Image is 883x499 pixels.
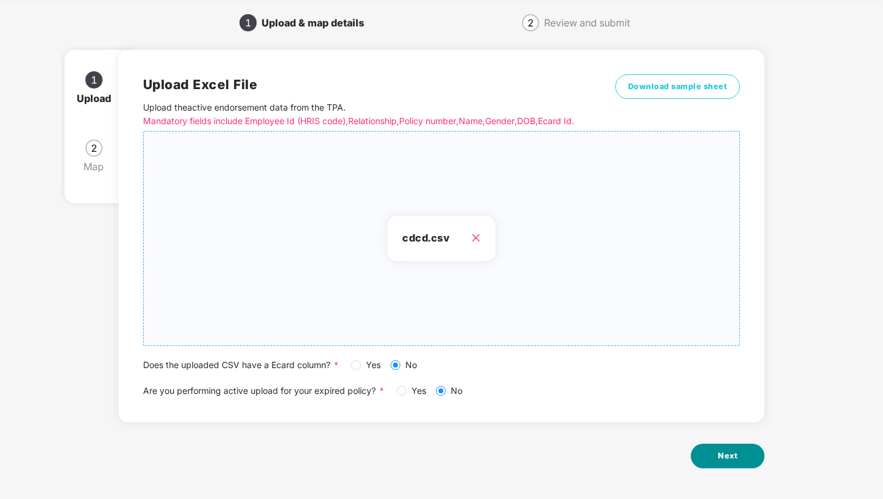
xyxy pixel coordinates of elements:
[144,132,740,345] span: cdcd.csv close
[143,101,591,128] p: Upload the active endorsement data from the TPA .
[691,444,764,468] button: Next
[406,384,431,398] span: Yes
[245,18,251,28] span: 1
[143,358,741,372] div: Does the uploaded CSV have a Ecard column?
[544,13,630,33] div: Review and submit
[84,157,114,176] div: Map
[527,18,534,28] span: 2
[446,384,467,398] span: No
[143,114,591,128] p: Mandatory fields include Employee Id (HRIS code), Relationship, Policy number, Name, Gender, DOB,...
[143,74,591,95] h2: Upload Excel File
[718,450,737,462] span: Next
[361,358,386,372] span: Yes
[91,143,97,153] span: 2
[143,384,741,398] div: Are you performing active upload for your expired policy?
[262,13,374,33] div: Upload & map details
[615,74,741,99] button: Download sample sheet
[402,230,481,246] h3: cdcd.csv
[471,233,481,243] span: close
[77,88,121,108] div: Upload
[400,358,422,372] span: No
[91,75,97,85] span: 1
[628,81,728,93] span: Download sample sheet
